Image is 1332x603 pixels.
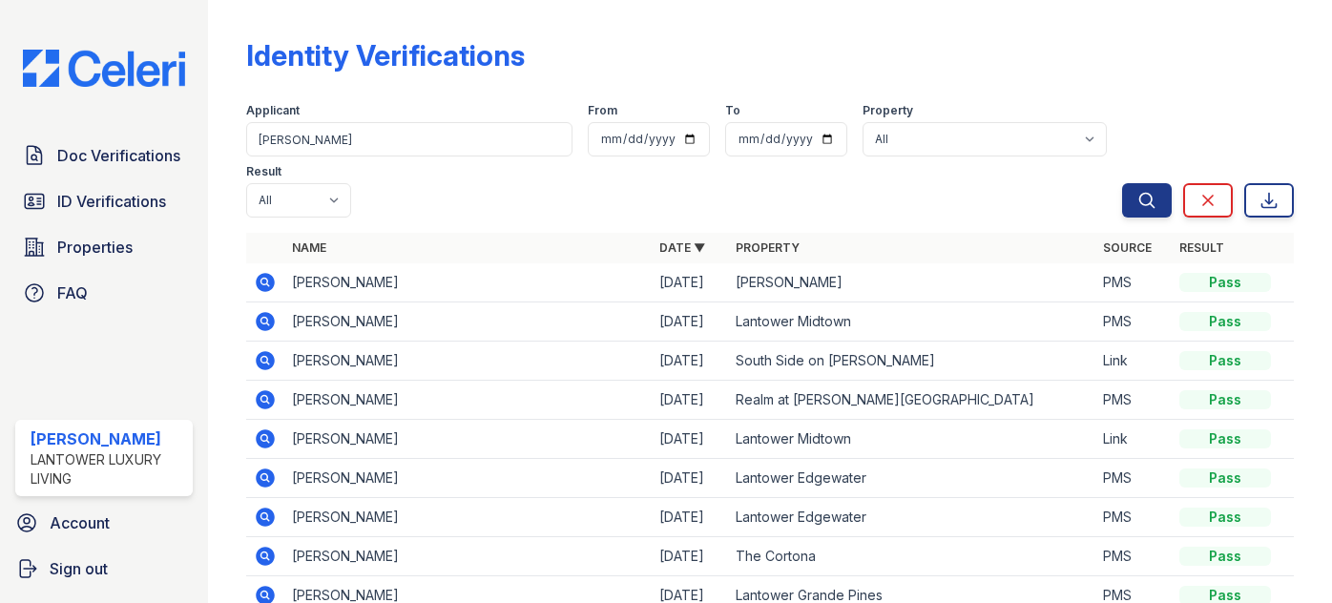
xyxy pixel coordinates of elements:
td: [PERSON_NAME] [728,263,1095,302]
div: Pass [1179,508,1271,527]
a: Date ▼ [659,240,705,255]
label: Result [246,164,281,179]
div: [PERSON_NAME] [31,427,185,450]
div: Pass [1179,390,1271,409]
div: Lantower Luxury Living [31,450,185,489]
td: [DATE] [652,537,728,576]
a: Result [1179,240,1224,255]
a: Property [736,240,800,255]
td: [PERSON_NAME] [284,381,652,420]
td: PMS [1095,498,1172,537]
td: PMS [1095,459,1172,498]
div: Identity Verifications [246,38,525,73]
span: Doc Verifications [57,144,180,167]
span: Account [50,511,110,534]
a: ID Verifications [15,182,193,220]
span: Sign out [50,557,108,580]
label: Applicant [246,103,300,118]
td: [DATE] [652,459,728,498]
span: Properties [57,236,133,259]
td: [DATE] [652,498,728,537]
td: Link [1095,420,1172,459]
div: Pass [1179,312,1271,331]
td: [DATE] [652,342,728,381]
td: South Side on [PERSON_NAME] [728,342,1095,381]
div: Pass [1179,547,1271,566]
label: To [725,103,740,118]
td: [PERSON_NAME] [284,263,652,302]
a: FAQ [15,274,193,312]
td: [PERSON_NAME] [284,302,652,342]
a: Account [8,504,200,542]
div: Pass [1179,273,1271,292]
td: The Cortona [728,537,1095,576]
a: Doc Verifications [15,136,193,175]
td: [PERSON_NAME] [284,420,652,459]
img: CE_Logo_Blue-a8612792a0a2168367f1c8372b55b34899dd931a85d93a1a3d3e32e68fde9ad4.png [8,50,200,86]
div: Pass [1179,468,1271,488]
td: [PERSON_NAME] [284,342,652,381]
td: [DATE] [652,302,728,342]
a: Sign out [8,550,200,588]
td: PMS [1095,381,1172,420]
div: Pass [1179,429,1271,448]
div: Pass [1179,351,1271,370]
td: [DATE] [652,381,728,420]
td: [DATE] [652,263,728,302]
td: PMS [1095,302,1172,342]
td: Lantower Edgewater [728,459,1095,498]
td: PMS [1095,263,1172,302]
td: PMS [1095,537,1172,576]
label: From [588,103,617,118]
td: Realm at [PERSON_NAME][GEOGRAPHIC_DATA] [728,381,1095,420]
span: ID Verifications [57,190,166,213]
td: [PERSON_NAME] [284,459,652,498]
td: Lantower Midtown [728,302,1095,342]
td: [DATE] [652,420,728,459]
a: Source [1103,240,1152,255]
td: Lantower Edgewater [728,498,1095,537]
td: Link [1095,342,1172,381]
td: [PERSON_NAME] [284,537,652,576]
a: Properties [15,228,193,266]
input: Search by name or phone number [246,122,572,156]
label: Property [863,103,913,118]
a: Name [292,240,326,255]
td: Lantower Midtown [728,420,1095,459]
td: [PERSON_NAME] [284,498,652,537]
span: FAQ [57,281,88,304]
